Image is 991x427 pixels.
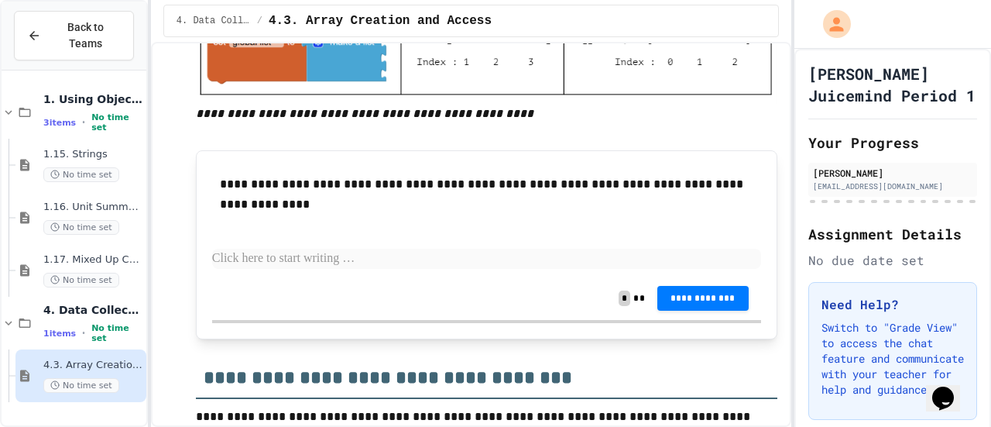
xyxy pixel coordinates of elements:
[43,148,143,161] span: 1.15. Strings
[82,327,85,339] span: •
[813,181,972,192] div: [EMAIL_ADDRESS][DOMAIN_NAME]
[808,251,977,270] div: No due date set
[257,15,262,27] span: /
[43,378,119,393] span: No time set
[43,201,143,214] span: 1.16. Unit Summary 1a (1.1-1.6)
[821,320,964,398] p: Switch to "Grade View" to access the chat feature and communicate with your teacher for help and ...
[808,63,977,106] h1: [PERSON_NAME] Juicemind Period 1
[926,365,976,412] iframe: chat widget
[43,303,143,317] span: 4. Data Collections
[808,132,977,153] h2: Your Progress
[14,11,134,60] button: Back to Teams
[808,223,977,245] h2: Assignment Details
[43,359,143,372] span: 4.3. Array Creation and Access
[43,329,76,339] span: 1 items
[43,92,143,106] span: 1. Using Objects and Methods
[269,12,492,30] span: 4.3. Array Creation and Access
[807,6,855,42] div: My Account
[91,323,143,343] span: No time set
[43,253,143,267] span: 1.17. Mixed Up Code Practice 1.1-1.6
[43,220,119,235] span: No time set
[43,118,76,128] span: 3 items
[50,19,121,52] span: Back to Teams
[43,167,119,182] span: No time set
[177,15,251,27] span: 4. Data Collections
[82,116,85,129] span: •
[91,112,143,133] span: No time set
[821,295,964,314] h3: Need Help?
[43,273,119,288] span: No time set
[813,166,972,180] div: [PERSON_NAME]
